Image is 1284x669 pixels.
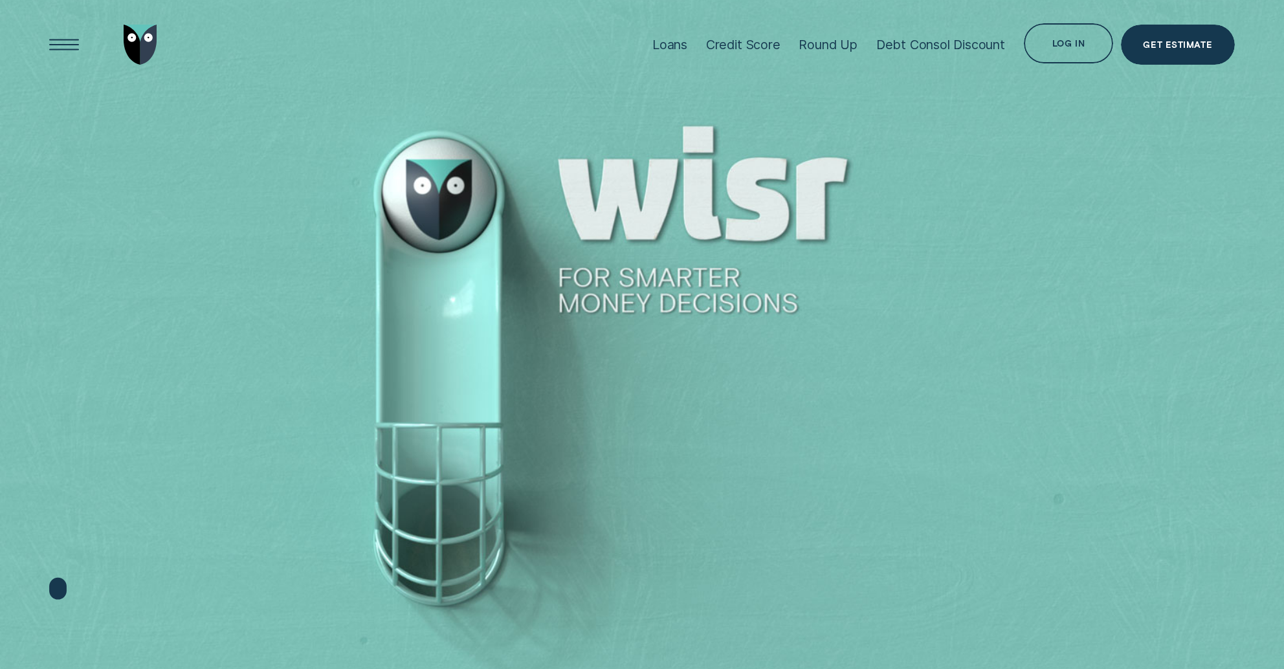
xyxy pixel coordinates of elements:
[706,37,780,52] div: Credit Score
[876,37,1005,52] div: Debt Consol Discount
[124,25,157,65] img: Wisr
[799,37,857,52] div: Round Up
[1024,23,1114,63] button: Log in
[652,37,687,52] div: Loans
[44,25,84,65] button: Open Menu
[1121,25,1235,65] a: Get Estimate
